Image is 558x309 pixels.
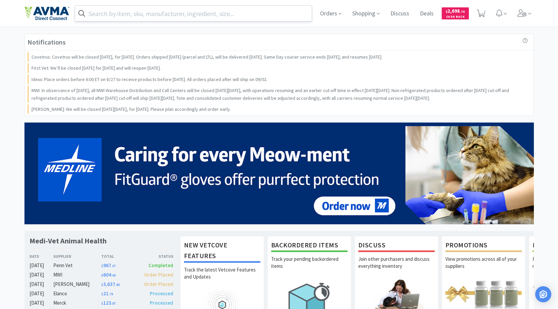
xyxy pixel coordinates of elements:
[101,281,120,287] span: 3,637
[53,271,101,279] div: MWI
[29,280,54,288] div: [DATE]
[29,280,174,288] a: [DATE][PERSON_NAME]$3,637.86Order Placed
[109,292,113,296] span: . 79
[32,87,528,102] p: MWI: In observance of [DATE], all MWI Warehouse Distribution and Call Centers will be closed [DAT...
[115,283,120,287] span: . 86
[53,299,101,307] div: Merck
[32,53,382,61] p: Covetrus: Covetrus will be closed [DATE], for [DATE]. Orders shipped [DATE] (parcel and LTL), wil...
[29,236,107,246] h1: Medi-Vet Animal Health
[101,300,116,306] span: 123
[271,240,348,252] h1: Backordered Items
[53,261,101,269] div: Penn Vet
[29,261,54,269] div: [DATE]
[144,272,173,278] span: Order Placed
[32,105,231,113] p: [PERSON_NAME]: We will be closed [DATE][DATE], for [DATE]. Please plan accordingly and order early.
[29,261,174,269] a: [DATE]Penn Vet$967.07Completed
[148,262,173,268] span: Completed
[101,290,113,297] span: 21
[137,253,174,259] div: Status
[32,76,267,83] p: Idexx: Place orders before 6:00 ET on 8/27 to receive products before [DATE]. All orders placed a...
[150,290,173,297] span: Processed
[101,253,137,259] div: Total
[271,255,348,279] p: Track your pending backordered items
[358,255,435,279] p: Join other purchasers and discuss everything inventory
[101,283,103,287] span: $
[24,6,69,20] img: e4e33dab9f054f5782a47901c742baa9_102.png
[446,15,465,19] span: Cash Back
[417,11,436,17] a: Deals
[446,8,465,14] span: 2,698
[53,253,101,259] div: Supplier
[101,262,116,268] span: 967
[29,253,54,259] div: Date
[111,273,116,278] span: . 69
[32,64,161,72] p: First Vet: We’ll be closed [DATE] for [DATE] and will reopen [DATE].
[150,300,173,306] span: Processed
[111,301,116,306] span: . 87
[446,9,447,14] span: $
[27,37,66,48] h3: Notifications
[101,301,103,306] span: $
[29,299,54,307] div: [DATE]
[535,286,551,302] div: Open Intercom Messenger
[460,9,465,14] span: . 78
[445,240,522,252] h1: Promotions
[358,240,435,252] h1: Discuss
[101,273,103,278] span: $
[53,290,101,298] div: Elanco
[101,272,116,278] span: 604
[75,6,312,21] input: Search by item, sku, manufacturer, ingredient, size...
[29,290,54,298] div: [DATE]
[184,266,260,290] p: Track the latest Vetcove Features and Updates
[29,290,174,298] a: [DATE]Elanco$21.79Processed
[53,280,101,288] div: [PERSON_NAME]
[101,292,103,296] span: $
[442,4,469,22] a: $2,698.78Cash Back
[445,255,522,279] p: View promotions across all of your suppliers
[29,271,54,279] div: [DATE]
[144,281,173,287] span: Order Placed
[29,299,174,307] a: [DATE]Merck$123.87Processed
[29,271,174,279] a: [DATE]MWI$604.69Order Placed
[101,264,103,268] span: $
[388,11,412,17] a: Discuss
[111,264,116,268] span: . 07
[24,123,534,224] img: 5b85490d2c9a43ef9873369d65f5cc4c_481.png
[184,240,260,263] h1: New Vetcove Features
